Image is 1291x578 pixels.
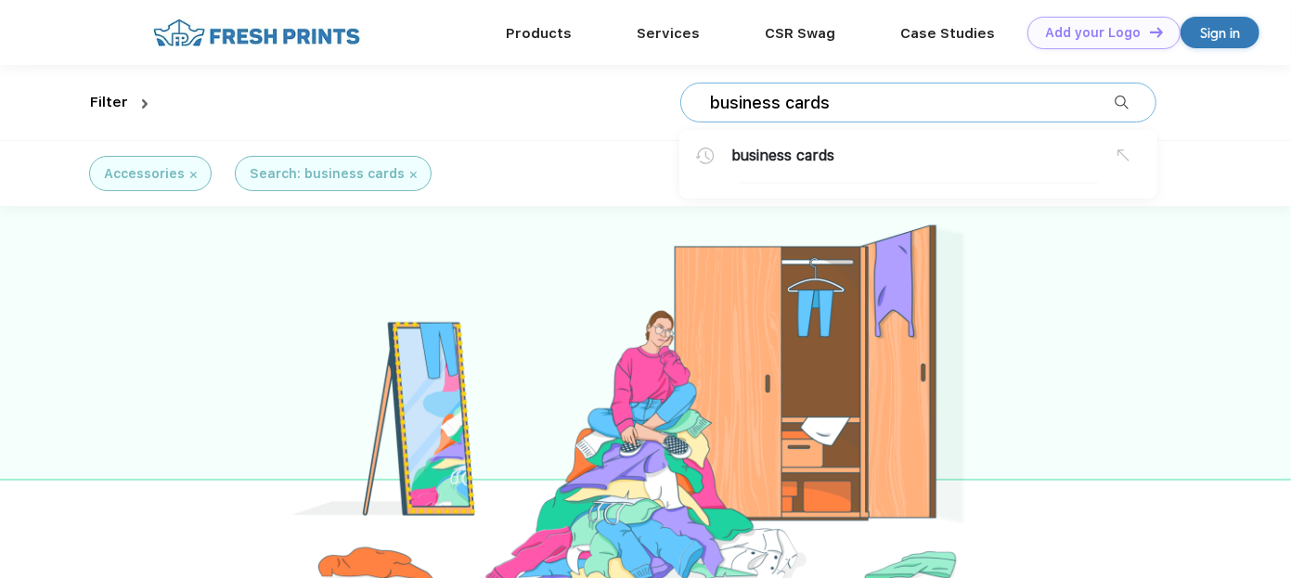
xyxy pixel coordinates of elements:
img: filter_cancel.svg [410,172,417,178]
a: Services [637,25,700,42]
img: filter_cancel.svg [190,172,197,178]
div: Accessories [104,164,185,184]
a: Products [506,25,572,42]
div: Sign in [1200,22,1240,44]
a: CSR Swag [765,25,835,42]
img: copy_suggestion.svg [1117,149,1130,161]
img: desktop_search_2.svg [1115,96,1129,109]
input: Search products for brands, styles, seasons etc... [708,93,1115,113]
span: cards [796,147,834,164]
div: Add your Logo [1045,25,1141,41]
img: fo%20logo%202.webp [148,17,366,49]
div: Filter [90,92,128,113]
a: Sign in [1181,17,1259,48]
img: dropdown.png [142,99,148,109]
img: search_history.svg [696,148,715,164]
img: DT [1150,27,1163,37]
div: Search: business cards [250,164,405,184]
span: business [731,147,792,164]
